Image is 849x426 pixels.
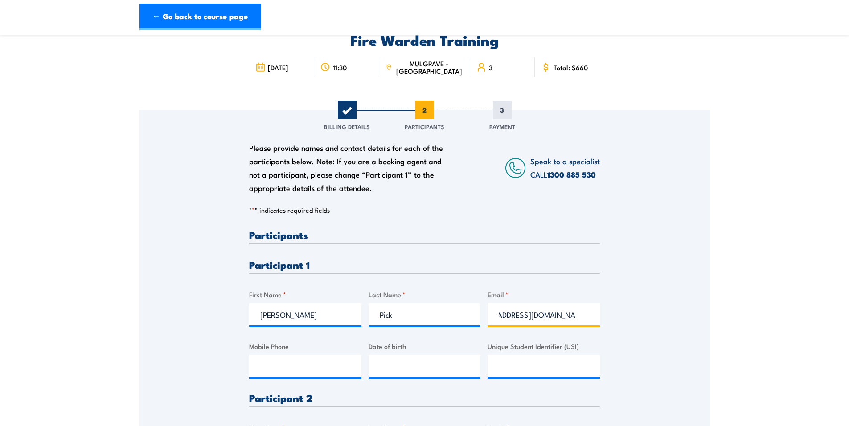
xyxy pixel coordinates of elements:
span: 2 [415,101,434,119]
h3: Participant 2 [249,393,600,403]
span: Participants [405,122,444,131]
span: Billing Details [324,122,370,131]
label: Unique Student Identifier (USI) [488,341,600,351]
span: [DATE] [268,64,288,71]
a: ← Go back to course page [139,4,261,30]
label: Last Name [369,289,481,300]
span: Total: $660 [554,64,588,71]
label: Email [488,289,600,300]
div: Please provide names and contact details for each of the participants below. Note: If you are a b... [249,141,451,195]
span: Speak to a specialist CALL [530,155,600,180]
span: 11:30 [333,64,347,71]
span: Payment [489,122,515,131]
h2: Fire Warden Training [249,33,600,46]
h3: Participant 1 [249,260,600,270]
label: Mobile Phone [249,341,361,351]
p: " " indicates required fields [249,206,600,215]
span: MULGRAVE - [GEOGRAPHIC_DATA] [394,60,464,75]
span: 3 [493,101,512,119]
label: Date of birth [369,341,481,351]
a: 1300 885 530 [547,169,596,180]
span: 3 [489,64,492,71]
h3: Participants [249,230,600,240]
span: 1 [338,101,357,119]
label: First Name [249,289,361,300]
